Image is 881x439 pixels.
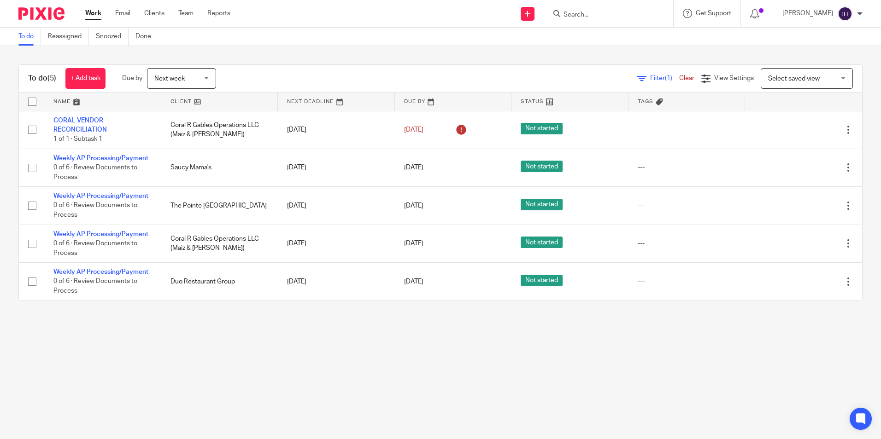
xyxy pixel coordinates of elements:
span: Filter [650,75,679,81]
a: Done [135,28,158,46]
td: Coral R Gables Operations LLC (Maiz & [PERSON_NAME]) [161,111,278,149]
td: The Pointe [GEOGRAPHIC_DATA] [161,187,278,225]
a: Reassigned [48,28,89,46]
div: --- [638,239,736,248]
div: --- [638,201,736,210]
span: Next week [154,75,185,82]
td: [DATE] [278,263,395,300]
span: 0 of 6 · Review Documents to Process [53,164,137,180]
a: Weekly AP Processing/Payment [53,193,148,199]
span: View Settings [714,75,754,81]
p: [PERSON_NAME] [782,9,833,18]
td: Duo Restaurant Group [161,263,278,300]
td: Coral R Gables Operations LLC (Maiz & [PERSON_NAME]) [161,225,278,262]
a: To do [18,28,41,46]
a: Reports [207,9,230,18]
td: [DATE] [278,149,395,186]
a: CORAL VENDOR RECONCILIATION [53,117,107,133]
a: Email [115,9,130,18]
span: [DATE] [404,240,423,247]
span: Not started [521,275,563,286]
span: Select saved view [768,75,820,82]
img: Pixie [18,7,65,20]
span: [DATE] [404,278,423,285]
div: --- [638,163,736,172]
img: svg%3E [838,6,852,21]
a: Work [85,9,101,18]
td: Saucy Mama's [161,149,278,186]
div: --- [638,125,736,134]
div: --- [638,277,736,286]
span: [DATE] [404,202,423,209]
a: Weekly AP Processing/Payment [53,269,148,275]
a: Team [178,9,194,18]
span: Not started [521,199,563,210]
h1: To do [28,74,56,83]
span: (1) [665,75,672,81]
a: Snoozed [96,28,129,46]
span: [DATE] [404,164,423,171]
p: Due by [122,74,142,83]
a: Weekly AP Processing/Payment [53,155,148,162]
td: [DATE] [278,225,395,262]
span: Not started [521,237,563,248]
span: [DATE] [404,127,423,133]
span: 1 of 1 · Subtask 1 [53,136,102,142]
a: Clear [679,75,694,81]
span: 0 of 6 · Review Documents to Process [53,240,137,256]
span: Not started [521,161,563,172]
span: 0 of 6 · Review Documents to Process [53,202,137,219]
td: [DATE] [278,187,395,225]
a: + Add task [65,68,106,89]
a: Clients [144,9,164,18]
input: Search [563,11,646,19]
span: Not started [521,123,563,134]
span: Get Support [696,10,731,17]
span: 0 of 6 · Review Documents to Process [53,278,137,295]
span: Tags [638,99,653,104]
td: [DATE] [278,111,395,149]
span: (5) [47,75,56,82]
a: Weekly AP Processing/Payment [53,231,148,237]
